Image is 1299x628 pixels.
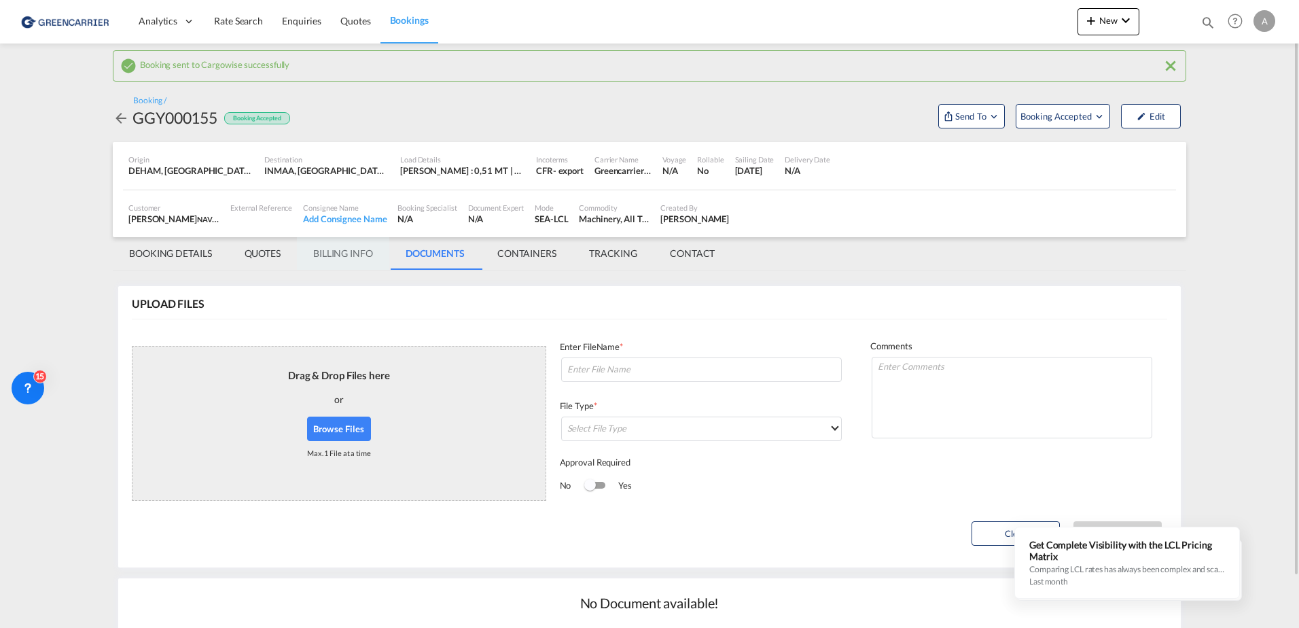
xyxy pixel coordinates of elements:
[400,164,525,177] div: [PERSON_NAME] : 0,51 MT | Volumetric Wt : 3,49 CBM | Chargeable Wt : 3,49 W/M
[560,479,585,491] span: No
[1162,58,1179,74] md-icon: icon-close
[938,104,1005,128] button: Open demo menu
[264,164,389,177] div: INMAA, Chennai (ex Madras), India, Indian Subcontinent, Asia Pacific
[972,521,1060,546] button: Clear
[128,213,219,225] div: [PERSON_NAME]
[561,417,842,441] md-select: Select File Type
[214,15,263,27] span: Rate Search
[468,213,524,225] div: N/A
[224,112,289,125] div: Booking Accepted
[1137,111,1146,121] md-icon: icon-pencil
[1121,104,1181,128] button: icon-pencilEdit
[1224,10,1247,33] span: Help
[132,296,204,311] div: UPLOAD FILES
[579,203,649,213] div: Commodity
[662,154,686,164] div: Voyage
[785,154,830,164] div: Delivery Date
[282,15,321,27] span: Enquiries
[140,56,289,70] span: Booking sent to Cargowise successfully
[113,237,228,270] md-tab-item: BOOKING DETAILS
[1083,12,1099,29] md-icon: icon-plus 400-fg
[288,368,390,383] div: Drag & Drop Files here
[553,164,584,177] div: - export
[20,6,112,37] img: 1378a7308afe11ef83610d9e779c6b34.png
[535,213,568,225] div: SEA-LCL
[870,340,1154,355] div: Comments
[303,213,387,225] div: Add Consignee Name
[560,456,843,472] div: Approval Required
[139,14,177,28] span: Analytics
[660,213,729,225] div: Matthias Maas
[1020,109,1093,123] span: Booking Accepted
[1224,10,1253,34] div: Help
[264,154,389,164] div: Destination
[128,203,219,213] div: Customer
[605,479,632,491] span: Yes
[400,154,525,164] div: Load Details
[1253,10,1275,32] div: A
[303,203,387,213] div: Consignee Name
[197,213,414,224] span: NAVIS SCHIFFAHRTS- UND SPEDITIONS-AKTIENGESELLSCHAFT
[1016,104,1110,128] button: Open demo menu
[954,109,988,123] span: Send To
[389,237,481,270] md-tab-item: DOCUMENTS
[128,154,253,164] div: Origin
[654,237,731,270] md-tab-item: CONTACT
[1083,15,1134,26] span: New
[397,203,457,213] div: Booking Specialist
[535,203,568,213] div: Mode
[573,237,654,270] md-tab-item: TRACKING
[230,203,292,213] div: External Reference
[340,15,370,27] span: Quotes
[660,203,729,213] div: Created By
[297,237,389,270] md-tab-item: BILLING INFO
[334,383,344,417] div: or
[735,154,775,164] div: Sailing Date
[1118,12,1134,29] md-icon: icon-chevron-down
[662,164,686,177] div: N/A
[468,203,524,213] div: Document Expert
[735,164,775,177] div: 19 Oct 2025
[1073,521,1162,546] button: Upload File
[128,164,253,177] div: DEHAM, Hamburg, Germany, Western Europe, Europe
[481,237,573,270] md-tab-item: CONTAINERS
[307,441,371,465] div: Max. 1 File at a time
[584,476,605,496] md-switch: Switch 1
[228,237,297,270] md-tab-item: QUOTES
[580,593,719,612] h2: No Document available!
[536,164,553,177] div: CFR
[560,400,843,415] div: File Type
[113,107,132,128] div: icon-arrow-left
[594,154,652,164] div: Carrier Name
[560,341,843,356] div: Enter FileName
[132,107,217,128] div: GGY000155
[113,110,129,126] md-icon: icon-arrow-left
[1200,15,1215,35] div: icon-magnify
[579,213,649,225] div: Machinery, All Types
[307,417,371,441] button: Browse Files
[390,14,429,26] span: Bookings
[113,237,731,270] md-pagination-wrapper: Use the left and right arrow keys to navigate between tabs
[561,357,842,382] input: Enter File Name
[397,213,457,225] div: N/A
[1200,15,1215,30] md-icon: icon-magnify
[697,164,724,177] div: No
[594,164,652,177] div: Greencarrier Consolidators
[697,154,724,164] div: Rollable
[14,14,310,28] body: Editor, editor4
[536,154,584,164] div: Incoterms
[120,58,137,74] md-icon: icon-checkbox-marked-circle
[785,164,830,177] div: N/A
[133,95,166,107] div: Booking /
[1078,8,1139,35] button: icon-plus 400-fgNewicon-chevron-down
